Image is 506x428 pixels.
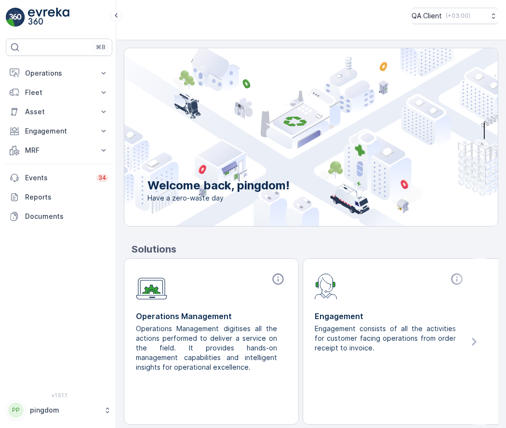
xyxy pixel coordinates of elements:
button: Asset [6,102,112,121]
p: 34 [98,174,107,182]
button: MRF [6,141,112,160]
button: PPpingdom [6,400,112,420]
p: Fleet [25,88,93,97]
p: QA Client [412,11,442,21]
img: city illustration [81,48,498,226]
p: Events [25,173,91,183]
img: logo [6,8,25,27]
button: Fleet [6,83,112,102]
img: logo_light-DOdMpM7g.png [28,8,69,27]
p: ( +03:00 ) [446,12,470,20]
p: Asset [25,107,93,117]
p: Operations [25,68,93,78]
p: ⌘B [96,43,106,51]
p: Solutions [132,242,498,256]
button: Engagement [6,121,112,141]
a: Reports [6,187,112,207]
span: Have a zero-waste day [147,193,290,203]
p: Documents [25,212,108,221]
img: module-icon [136,272,167,300]
p: Operations Management digitises all the actions performed to deliver a service on the field. It p... [136,324,279,372]
p: Engagement [315,310,466,322]
p: Welcome back, pingdom! [147,178,290,193]
span: v 1.51.1 [6,392,112,398]
button: Operations [6,64,112,83]
button: QA Client(+03:00) [412,8,498,24]
p: MRF [25,146,93,155]
img: module-icon [315,272,337,299]
p: Operations Management [136,310,287,322]
div: PP [8,402,24,418]
p: pingdom [30,405,99,415]
a: Documents [6,207,112,226]
a: Events34 [6,168,112,187]
p: Engagement [25,126,93,136]
p: Reports [25,192,108,202]
p: Engagement consists of all the activities for customer facing operations from order receipt to in... [315,324,458,353]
